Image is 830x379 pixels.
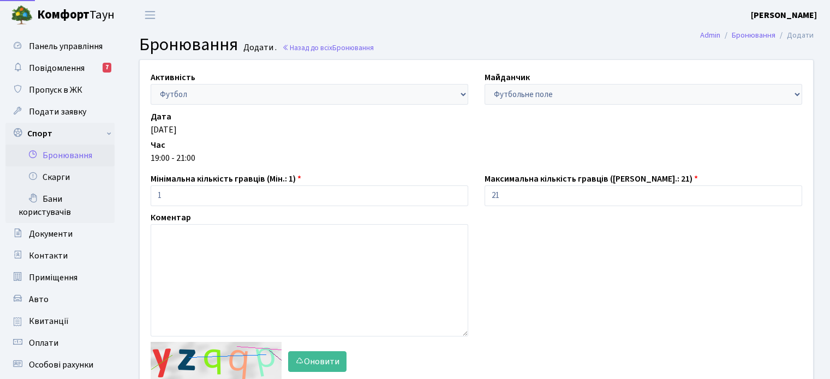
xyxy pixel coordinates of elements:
[37,6,115,25] span: Таун
[37,6,89,23] b: Комфорт
[5,288,115,310] a: Авто
[5,267,115,288] a: Приміщення
[29,250,68,262] span: Контакти
[5,188,115,223] a: Бани користувачів
[29,293,49,305] span: Авто
[29,272,77,284] span: Приміщення
[29,106,86,118] span: Подати заявку
[241,43,277,53] small: Додати .
[282,43,374,53] a: Назад до всіхБронювання
[29,315,69,327] span: Квитанції
[151,71,195,84] label: Активність
[139,32,238,57] span: Бронювання
[29,62,85,74] span: Повідомлення
[5,245,115,267] a: Контакти
[29,228,73,240] span: Документи
[5,310,115,332] a: Квитанції
[151,123,802,136] div: [DATE]
[751,9,817,21] b: [PERSON_NAME]
[288,351,347,372] button: Оновити
[751,9,817,22] a: [PERSON_NAME]
[5,145,115,166] a: Бронювання
[5,79,115,101] a: Пропуск в ЖК
[5,57,115,79] a: Повідомлення7
[5,223,115,245] a: Документи
[5,354,115,376] a: Особові рахунки
[103,63,111,73] div: 7
[151,211,191,224] label: Коментар
[775,29,814,41] li: Додати
[29,359,93,371] span: Особові рахунки
[11,4,33,26] img: logo.png
[151,172,301,185] label: Мінімальна кількість гравців (Мін.: 1)
[29,337,58,349] span: Оплати
[485,71,530,84] label: Майданчик
[485,172,698,185] label: Максимальна кількість гравців ([PERSON_NAME].: 21)
[29,84,82,96] span: Пропуск в ЖК
[5,35,115,57] a: Панель управління
[151,139,165,152] label: Час
[5,166,115,188] a: Скарги
[5,123,115,145] a: Спорт
[29,40,103,52] span: Панель управління
[700,29,720,41] a: Admin
[684,24,830,47] nav: breadcrumb
[151,152,802,165] div: 19:00 - 21:00
[332,43,374,53] span: Бронювання
[136,6,164,24] button: Переключити навігацію
[5,332,115,354] a: Оплати
[151,110,171,123] label: Дата
[5,101,115,123] a: Подати заявку
[732,29,775,41] a: Бронювання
